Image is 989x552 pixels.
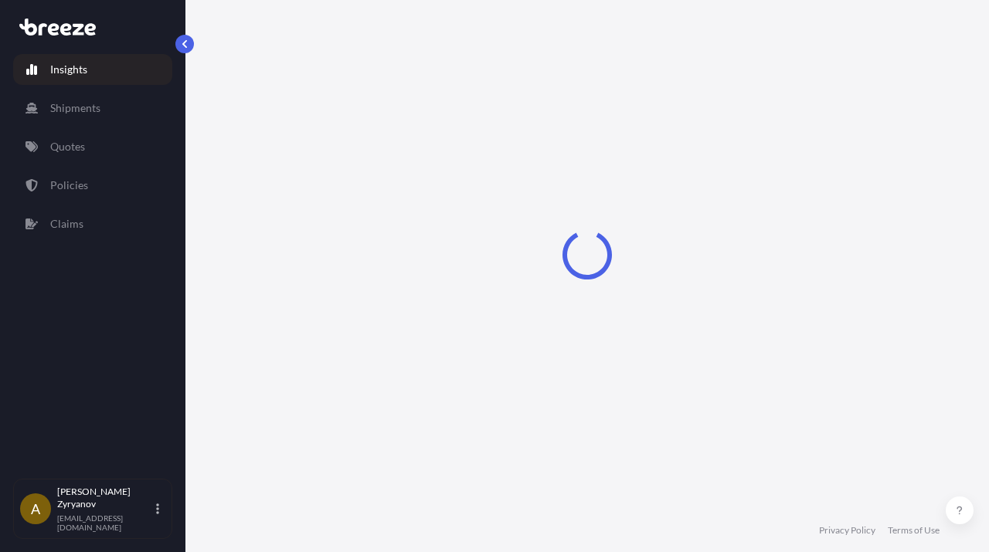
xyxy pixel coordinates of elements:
[13,170,172,201] a: Policies
[13,208,172,239] a: Claims
[50,62,87,77] p: Insights
[13,93,172,124] a: Shipments
[13,131,172,162] a: Quotes
[57,486,153,510] p: [PERSON_NAME] Zyryanov
[50,139,85,154] p: Quotes
[13,54,172,85] a: Insights
[50,100,100,116] p: Shipments
[31,501,40,516] span: A
[50,178,88,193] p: Policies
[888,524,940,537] a: Terms of Use
[819,524,875,537] a: Privacy Policy
[50,216,83,232] p: Claims
[57,513,153,532] p: [EMAIL_ADDRESS][DOMAIN_NAME]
